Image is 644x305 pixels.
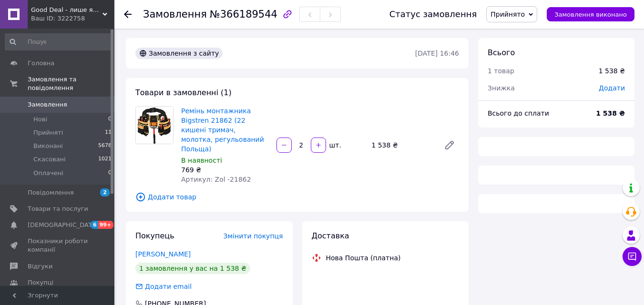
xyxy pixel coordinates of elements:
span: Артикул: Zol -21862 [181,176,251,183]
div: Додати email [134,282,193,291]
div: 1 замовлення у вас на 1 538 ₴ [135,263,250,274]
a: Ремінь монтажника Bigstren 21862 (22 кишені тримач, молотка, регульований Польща) [181,107,264,153]
span: В наявності [181,157,222,164]
span: Виконані [33,142,63,150]
span: Нові [33,115,47,124]
div: 1 538 ₴ [368,138,436,152]
span: Показники роботи компанії [28,237,88,254]
span: Додати [599,84,625,92]
span: 0 [108,169,112,177]
span: Замовлення [143,9,207,20]
span: Доставка [312,231,349,240]
span: Повідомлення [28,188,74,197]
div: Ваш ID: 3222758 [31,14,114,23]
span: Головна [28,59,54,68]
span: Прийнято [491,10,525,18]
span: Покупець [135,231,174,240]
span: Відгуки [28,262,52,271]
span: Всього [488,48,515,57]
span: Змінити покупця [224,232,283,240]
div: Статус замовлення [389,10,477,19]
span: Прийняті [33,128,63,137]
span: Скасовані [33,155,66,164]
b: 1 538 ₴ [596,109,625,117]
span: 1021 [98,155,112,164]
div: Додати email [144,282,193,291]
input: Пошук [5,33,112,50]
span: Замовлення та повідомлення [28,75,114,92]
span: Товари в замовленні (1) [135,88,232,97]
a: [PERSON_NAME] [135,250,191,258]
span: Всього до сплати [488,109,549,117]
span: Додати товар [135,192,459,202]
span: Покупці [28,278,53,287]
div: Нова Пошта (платна) [324,253,403,263]
a: Редагувати [440,136,459,155]
span: 5678 [98,142,112,150]
img: Ремінь монтажника Bigstren 21862 (22 кишені тримач, молотка, регульований Польща) [136,107,173,144]
button: Замовлення виконано [547,7,634,21]
span: [DEMOGRAPHIC_DATA] [28,221,98,229]
div: Повернутися назад [124,10,132,19]
span: 2 [100,188,110,197]
span: Замовлення виконано [554,11,627,18]
span: Оплачені [33,169,63,177]
div: 1 538 ₴ [599,66,625,76]
span: Good Deal - лише якісні товари для Вашого дому [31,6,102,14]
span: 0 [108,115,112,124]
span: 1 товар [488,67,514,75]
time: [DATE] 16:46 [415,49,459,57]
div: 769 ₴ [181,165,269,175]
span: Товари та послуги [28,205,88,213]
span: 99+ [98,221,114,229]
div: шт. [327,140,342,150]
span: 6 [91,221,98,229]
div: Замовлення з сайту [135,48,223,59]
span: Знижка [488,84,515,92]
button: Чат з покупцем [623,247,642,266]
span: 11 [105,128,112,137]
span: Замовлення [28,100,67,109]
span: №366189544 [210,9,277,20]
